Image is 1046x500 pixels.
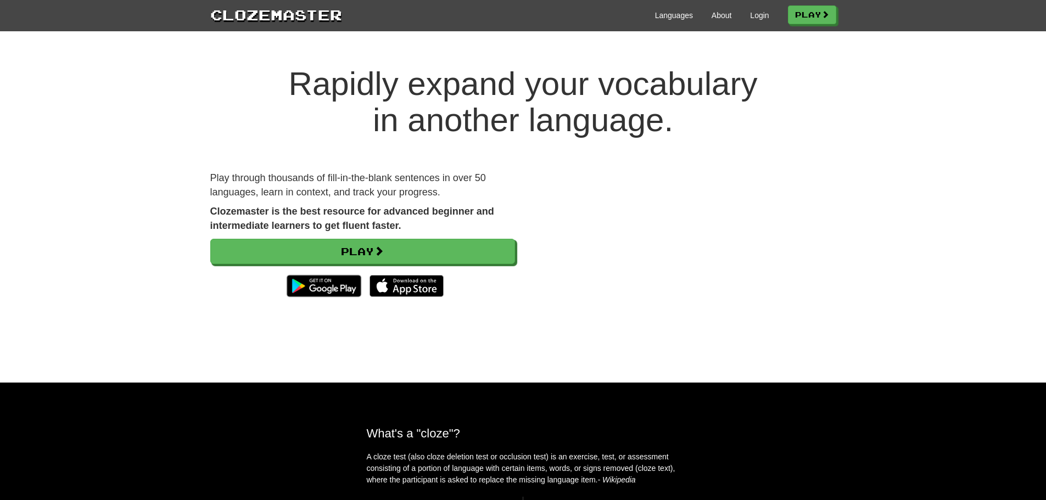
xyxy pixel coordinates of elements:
[210,4,342,25] a: Clozemaster
[370,275,444,297] img: Download_on_the_App_Store_Badge_US-UK_135x40-25178aeef6eb6b83b96f5f2d004eda3bffbb37122de64afbaef7...
[281,269,366,302] img: Get it on Google Play
[598,475,636,484] em: - Wikipedia
[367,451,680,486] p: A cloze test (also cloze deletion test or occlusion test) is an exercise, test, or assessment con...
[788,5,836,24] a: Play
[367,426,680,440] h2: What's a "cloze"?
[210,239,515,264] a: Play
[712,10,732,21] a: About
[210,206,494,231] strong: Clozemaster is the best resource for advanced beginner and intermediate learners to get fluent fa...
[750,10,769,21] a: Login
[655,10,693,21] a: Languages
[210,171,515,199] p: Play through thousands of fill-in-the-blank sentences in over 50 languages, learn in context, and...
